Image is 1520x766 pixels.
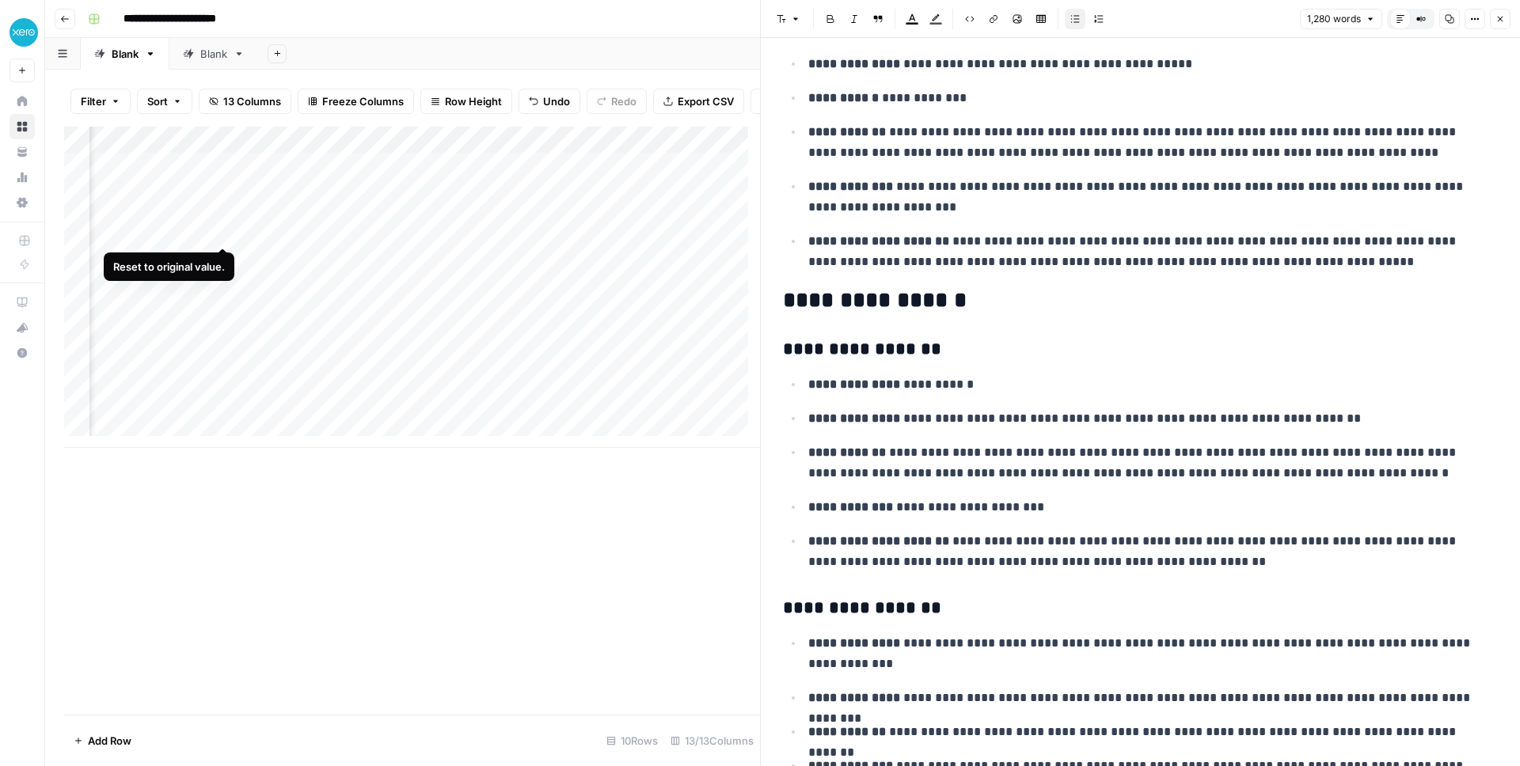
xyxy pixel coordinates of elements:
span: Freeze Columns [322,93,404,109]
div: Reset to original value. [113,259,225,275]
a: Your Data [9,139,35,165]
span: Filter [81,93,106,109]
span: 1,280 words [1307,12,1361,26]
div: Blank [112,46,139,62]
a: Settings [9,190,35,215]
a: AirOps Academy [9,290,35,315]
button: Sort [137,89,192,114]
a: Usage [9,165,35,190]
img: XeroOps Logo [9,18,38,47]
button: Redo [587,89,647,114]
span: 13 Columns [223,93,281,109]
button: Row Height [420,89,512,114]
button: Help + Support [9,340,35,366]
span: Add Row [88,733,131,749]
span: Export CSV [678,93,734,109]
a: Home [9,89,35,114]
div: 13/13 Columns [664,728,760,753]
span: Row Height [445,93,502,109]
button: What's new? [9,315,35,340]
a: Blank [81,38,169,70]
button: 1,280 words [1300,9,1382,29]
span: Sort [147,93,168,109]
div: What's new? [10,316,34,339]
button: Export CSV [653,89,744,114]
button: Undo [519,89,580,114]
span: Undo [543,93,570,109]
span: Redo [611,93,636,109]
button: Add Row [64,728,141,753]
a: Blank [169,38,258,70]
button: 13 Columns [199,89,291,114]
button: Freeze Columns [298,89,414,114]
button: Workspace: XeroOps [9,13,35,52]
div: Blank [200,46,227,62]
div: 10 Rows [600,728,664,753]
a: Browse [9,114,35,139]
button: Filter [70,89,131,114]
